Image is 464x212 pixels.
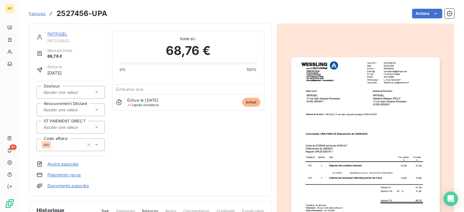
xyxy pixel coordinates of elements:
span: [DATE] [47,70,62,76]
span: 100% [246,67,257,72]
span: 68,76 € [166,42,211,60]
span: échue [242,98,260,107]
span: 0% [120,67,126,72]
a: Paiements reçus [47,172,81,178]
h3: 2527456-UPA [56,8,107,19]
div: Open Intercom Messenger [443,191,458,206]
input: Ajouter une valeur [43,125,104,130]
span: skh [43,143,49,147]
a: Avoirs associés [47,161,78,167]
a: Factures [29,11,46,17]
span: 91 [10,144,17,150]
span: Émise le [47,64,62,70]
span: J+3 [127,103,133,107]
span: Solde dû : [120,36,256,42]
span: Factures [29,11,46,16]
span: Échéance due [116,87,143,92]
a: PATRIGEL [47,31,67,36]
span: après échéance [127,103,159,107]
img: Logo LeanPay [5,199,14,208]
span: PAT034443 [47,38,105,43]
a: Documents associés [47,183,89,189]
span: Échue le [DATE] [127,98,158,103]
div: AF [5,4,14,13]
input: Ajouter une valeur [43,107,104,112]
span: Montant initial [47,48,72,53]
input: Ajouter une valeur [43,90,104,95]
span: 68,76 € [47,53,72,59]
button: Actions [412,9,442,18]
